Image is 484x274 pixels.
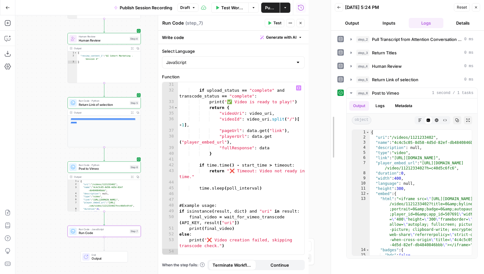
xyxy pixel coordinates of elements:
[103,147,105,161] g: Edge from step_5 to step_6
[162,128,178,134] div: 37
[298,255,309,261] span: Paste
[270,262,289,268] span: Continue
[296,254,311,262] button: Paste
[74,46,128,50] div: Output
[162,168,178,180] div: 43
[261,3,280,13] button: Publish
[162,151,178,157] div: 40
[158,31,309,44] div: Write code
[68,51,77,55] div: 1
[79,166,128,171] span: Post to Vimeo
[74,51,77,55] span: Toggle code folding, rows 1 through 3
[68,33,141,83] div: Human ReviewHuman ReviewStep 4Output{ "review_content_1":"AI Cohort Marketing - Session 4"}
[162,82,178,88] div: 31
[162,105,178,111] div: 34
[162,191,178,197] div: 46
[265,19,284,27] button: Test
[74,175,128,179] div: Output
[162,185,178,191] div: 45
[130,165,139,169] div: Step 6
[162,203,178,208] div: 48
[166,59,293,66] input: JavaScript
[185,20,203,26] span: ( step_7 )
[68,198,80,201] div: 6
[68,180,80,183] div: 1
[162,116,178,128] div: 36
[162,99,178,105] div: 33
[162,231,178,237] div: 52
[162,180,178,185] div: 44
[68,251,141,262] div: EndOutput
[79,38,128,43] span: Human Review
[162,74,305,80] label: Function
[162,145,178,151] div: 39
[162,226,178,231] div: 51
[68,207,80,211] div: 8
[79,99,128,103] span: Run Code · Python
[68,192,80,195] div: 4
[162,214,178,226] div: 50
[103,19,105,33] g: Edge from step_3 to step_4
[162,88,178,99] div: 32
[162,249,178,254] div: 54
[68,183,80,186] div: 2
[162,157,178,162] div: 41
[130,101,139,105] div: Step 5
[103,83,105,97] g: Edge from step_4 to step_5
[103,211,105,225] g: Edge from step_6 to step_7
[162,237,178,249] div: 53
[68,226,141,237] div: Run Code · JavaScriptRun CodeStep 7
[68,186,80,192] div: 3
[79,231,128,235] span: Run Code
[68,161,141,212] div: Run Code · PythonPost to VimeoStep 6Output{ "uri":"/videos/1121233402", "name":"4c4c5c05-8d58-4d5...
[162,262,205,268] a: When the step fails:
[265,4,276,11] span: Publish
[68,211,80,214] div: 9
[256,260,303,270] button: Continue
[68,54,77,60] div: 2
[68,195,80,198] div: 5
[162,111,178,116] div: 35
[77,180,79,183] span: Toggle code folding, rows 1 through 741
[162,20,184,26] textarea: Run Code
[266,35,296,40] span: Generate with AI
[79,163,128,167] span: Run Code · Python
[79,35,128,38] span: Human Review
[162,48,305,54] label: Select Language
[273,20,281,26] span: Test
[177,4,198,12] button: Draft
[103,237,105,251] g: Edge from step_7 to end
[92,256,124,261] span: Output
[130,229,139,233] div: Step 7
[79,102,128,107] span: Return Link of selection
[120,4,172,11] span: Publish Session Recording
[221,4,245,11] span: Test Workflow
[79,227,128,231] span: Run Code · JavaScript
[174,105,178,111] span: Toggle code folding, rows 34 through 40
[92,253,124,257] span: End
[213,262,252,268] span: Terminate Workflow
[211,3,248,13] button: Test Workflow
[162,134,178,145] div: 38
[110,3,176,13] button: Publish Session Recording
[162,197,178,203] div: 47
[68,201,80,207] div: 7
[162,208,178,214] div: 49
[74,111,128,114] div: Output
[258,33,305,42] button: Generate with AI
[130,36,139,41] div: Step 4
[162,162,178,168] div: 42
[180,5,190,11] span: Draft
[68,61,77,64] div: 3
